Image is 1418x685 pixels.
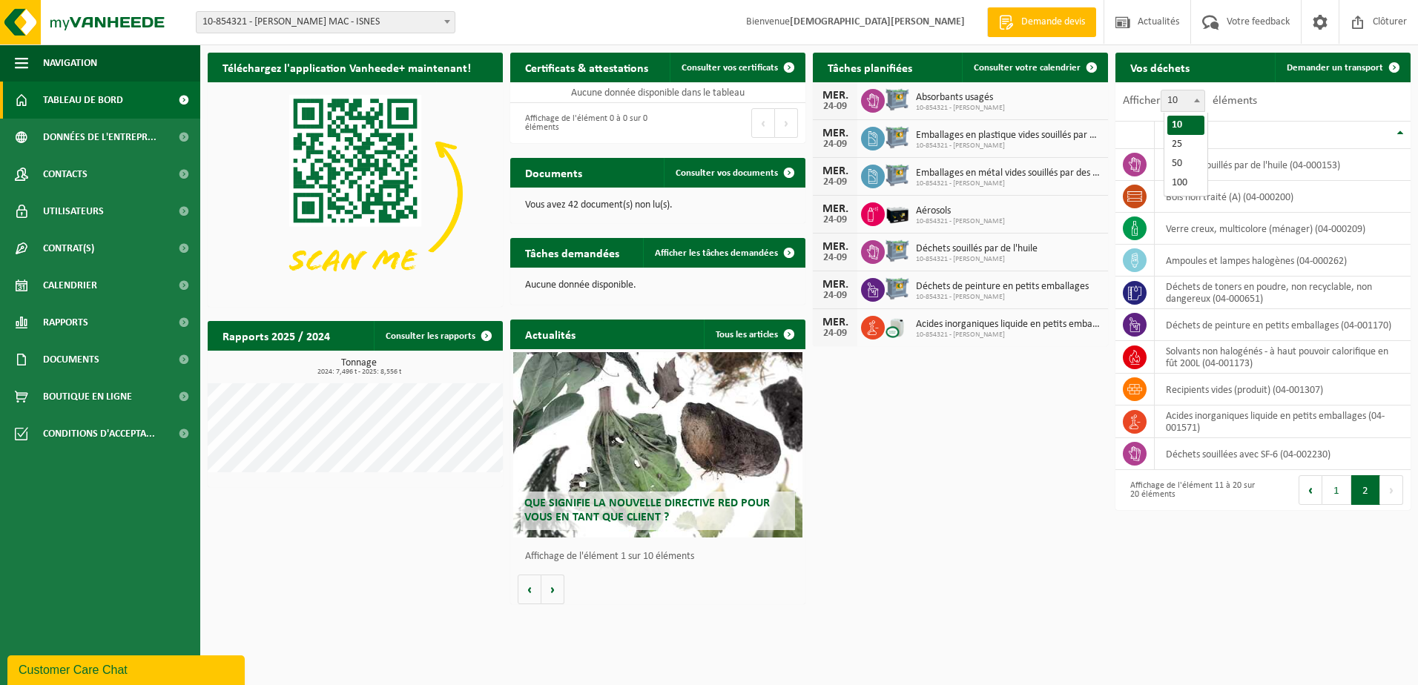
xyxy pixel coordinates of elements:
[820,102,850,112] div: 24-09
[1167,135,1204,154] li: 25
[820,241,850,253] div: MER.
[513,352,802,537] a: Que signifie la nouvelle directive RED pour vous en tant que client ?
[820,291,850,301] div: 24-09
[1380,475,1403,505] button: Next
[518,107,650,139] div: Affichage de l'élément 0 à 0 sur 0 éléments
[1161,90,1205,112] span: 10
[43,44,97,82] span: Navigation
[541,575,564,604] button: Volgende
[510,158,597,187] h2: Documents
[643,238,804,268] a: Afficher les tâches demandées
[1123,95,1257,107] label: Afficher éléments
[820,128,850,139] div: MER.
[1299,475,1322,505] button: Previous
[510,82,805,103] td: Aucune donnée disponible dans le tableau
[1351,475,1380,505] button: 2
[820,328,850,339] div: 24-09
[916,217,1005,226] span: 10-854321 - [PERSON_NAME]
[704,320,804,349] a: Tous les articles
[916,104,1005,113] span: 10-854321 - [PERSON_NAME]
[775,108,798,138] button: Next
[974,63,1081,73] span: Consulter votre calendrier
[885,314,910,339] img: LP-LD-CU
[820,90,850,102] div: MER.
[916,179,1101,188] span: 10-854321 - [PERSON_NAME]
[215,358,503,376] h3: Tonnage
[820,215,850,225] div: 24-09
[43,230,94,267] span: Contrat(s)
[885,276,910,301] img: PB-AP-0800-MET-02-01
[208,53,486,82] h2: Téléchargez l'application Vanheede+ maintenant!
[813,53,927,82] h2: Tâches planifiées
[1018,15,1089,30] span: Demande devis
[820,203,850,215] div: MER.
[1155,181,1411,213] td: bois non traité (A) (04-000200)
[916,130,1101,142] span: Emballages en plastique vides souillés par des substances dangereuses
[916,281,1089,293] span: Déchets de peinture en petits emballages
[676,168,778,178] span: Consulter vos documents
[916,205,1005,217] span: Aérosols
[43,119,156,156] span: Données de l'entrepr...
[820,317,850,328] div: MER.
[655,248,778,258] span: Afficher les tâches demandées
[820,139,850,150] div: 24-09
[1155,213,1411,245] td: verre creux, multicolore (ménager) (04-000209)
[664,158,804,188] a: Consulter vos documents
[670,53,804,82] a: Consulter vos certificats
[1322,475,1351,505] button: 1
[510,53,663,82] h2: Certificats & attestations
[197,12,455,33] span: 10-854321 - ELIA CRÉALYS MAC - ISNES
[820,279,850,291] div: MER.
[43,82,123,119] span: Tableau de bord
[1167,154,1204,173] li: 50
[916,255,1038,264] span: 10-854321 - [PERSON_NAME]
[510,238,634,267] h2: Tâches demandées
[916,243,1038,255] span: Déchets souillés par de l'huile
[43,341,99,378] span: Documents
[208,82,503,304] img: Download de VHEPlus App
[916,92,1005,104] span: Absorbants usagés
[43,193,104,230] span: Utilisateurs
[43,156,88,193] span: Contacts
[820,253,850,263] div: 24-09
[1155,341,1411,374] td: solvants non halogénés - à haut pouvoir calorifique en fût 200L (04-001173)
[1155,277,1411,309] td: déchets de toners en poudre, non recyclable, non dangereux (04-000651)
[1155,149,1411,181] td: déchets souillés par de l'huile (04-000153)
[43,267,97,304] span: Calendrier
[885,87,910,112] img: PB-AP-0800-MET-02-01
[987,7,1096,37] a: Demande devis
[916,142,1101,150] span: 10-854321 - [PERSON_NAME]
[510,320,590,348] h2: Actualités
[196,11,455,33] span: 10-854321 - ELIA CRÉALYS MAC - ISNES
[1115,53,1204,82] h2: Vos déchets
[820,177,850,188] div: 24-09
[43,378,132,415] span: Boutique en ligne
[751,108,775,138] button: Previous
[885,238,910,263] img: PB-AP-0800-MET-02-01
[518,575,541,604] button: Vorige
[916,319,1101,331] span: Acides inorganiques liquide en petits emballages
[1155,374,1411,406] td: recipients vides (produit) (04-001307)
[1155,438,1411,470] td: Déchets souillées avec SF-6 (04-002230)
[916,293,1089,302] span: 10-854321 - [PERSON_NAME]
[885,200,910,225] img: PB-LB-0680-HPE-BK-11
[885,162,910,188] img: PB-AP-0800-MET-02-01
[524,497,770,523] span: Que signifie la nouvelle directive RED pour vous en tant que client ?
[525,552,798,562] p: Affichage de l'élément 1 sur 10 éléments
[916,168,1101,179] span: Emballages en métal vides souillés par des substances dangereuses
[208,321,345,350] h2: Rapports 2025 / 2024
[1287,63,1383,73] span: Demander un transport
[1155,245,1411,277] td: ampoules et lampes halogènes (04-000262)
[525,280,791,291] p: Aucune donnée disponible.
[1155,309,1411,341] td: déchets de peinture en petits emballages (04-001170)
[1275,53,1409,82] a: Demander un transport
[820,165,850,177] div: MER.
[215,368,503,376] span: 2024: 7,496 t - 2025: 8,556 t
[682,63,778,73] span: Consulter vos certificats
[790,16,965,27] strong: [DEMOGRAPHIC_DATA][PERSON_NAME]
[43,415,155,452] span: Conditions d'accepta...
[885,125,910,150] img: PB-AP-0800-MET-02-01
[7,652,248,685] iframe: chat widget
[374,321,501,351] a: Consulter les rapports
